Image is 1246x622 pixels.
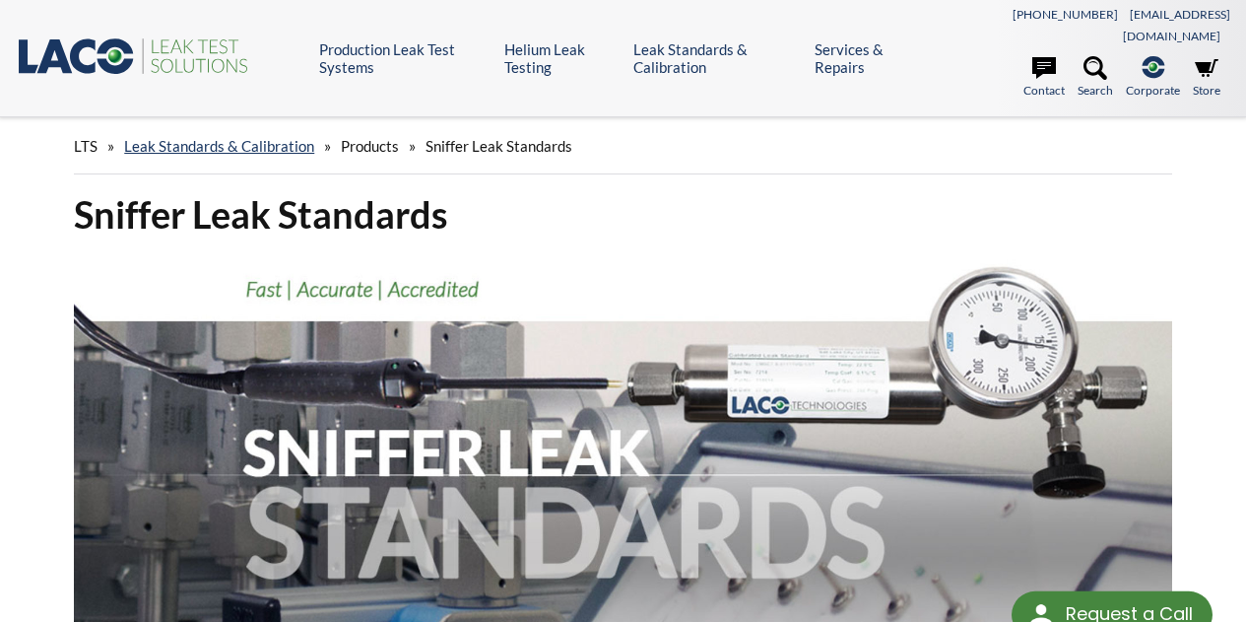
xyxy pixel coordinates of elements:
[319,40,489,76] a: Production Leak Test Systems
[341,137,399,155] span: Products
[1123,7,1230,43] a: [EMAIL_ADDRESS][DOMAIN_NAME]
[1126,81,1180,100] span: Corporate
[1023,56,1065,100] a: Contact
[1013,7,1118,22] a: [PHONE_NUMBER]
[504,40,619,76] a: Helium Leak Testing
[124,137,314,155] a: Leak Standards & Calibration
[74,137,98,155] span: LTS
[633,40,800,76] a: Leak Standards & Calibration
[815,40,922,76] a: Services & Repairs
[1193,56,1220,100] a: Store
[1078,56,1113,100] a: Search
[74,118,1172,174] div: » » »
[74,190,1172,239] h1: Sniffer Leak Standards
[426,137,572,155] span: Sniffer Leak Standards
